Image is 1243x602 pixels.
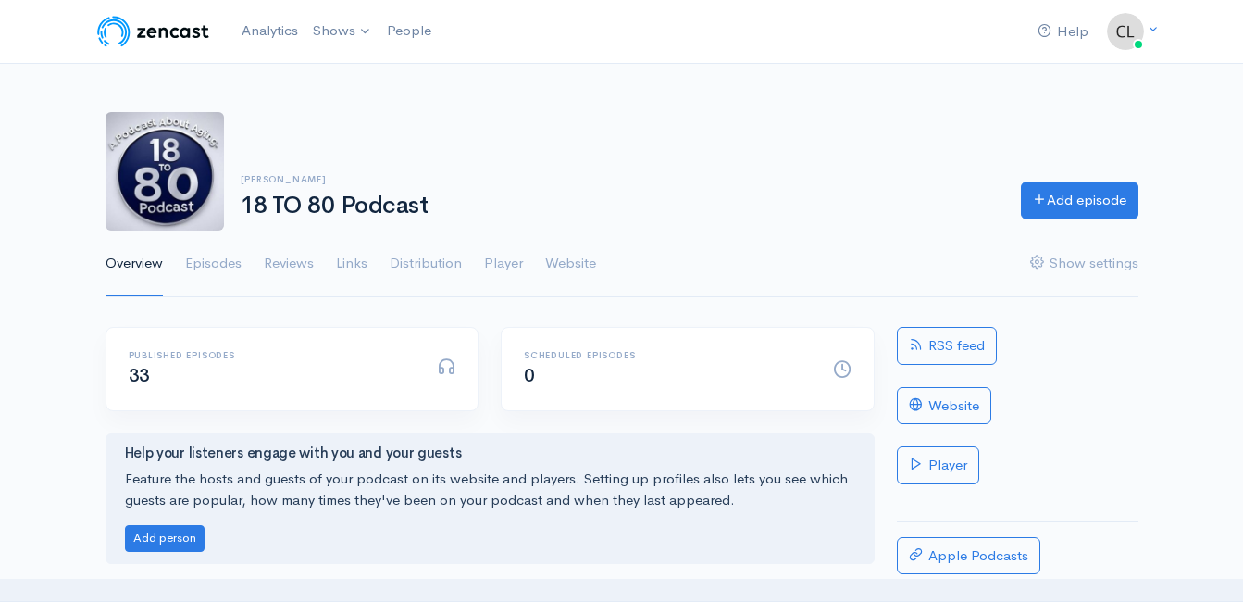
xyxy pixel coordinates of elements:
[1021,182,1138,219] a: Add episode
[524,364,535,387] span: 0
[305,11,379,52] a: Shows
[241,174,999,184] h6: [PERSON_NAME]
[125,445,855,461] h4: Help your listeners engage with you and your guests
[524,350,811,360] h6: Scheduled episodes
[336,231,367,297] a: Links
[897,327,997,365] a: RSS feed
[185,231,242,297] a: Episodes
[1107,13,1144,50] img: ...
[264,231,314,297] a: Reviews
[545,231,596,297] a: Website
[484,231,523,297] a: Player
[897,446,979,484] a: Player
[1030,12,1096,52] a: Help
[129,364,150,387] span: 33
[129,350,416,360] h6: Published episodes
[897,387,991,425] a: Website
[379,11,439,51] a: People
[1030,231,1138,297] a: Show settings
[897,537,1040,575] a: Apple Podcasts
[241,193,999,219] h1: 18 TO 80 Podcast
[106,231,163,297] a: Overview
[94,13,212,50] img: ZenCast Logo
[125,469,855,510] p: Feature the hosts and guests of your podcast on its website and players. Setting up profiles also...
[234,11,305,51] a: Analytics
[125,528,205,546] a: Add person
[125,525,205,552] button: Add person
[390,231,462,297] a: Distribution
